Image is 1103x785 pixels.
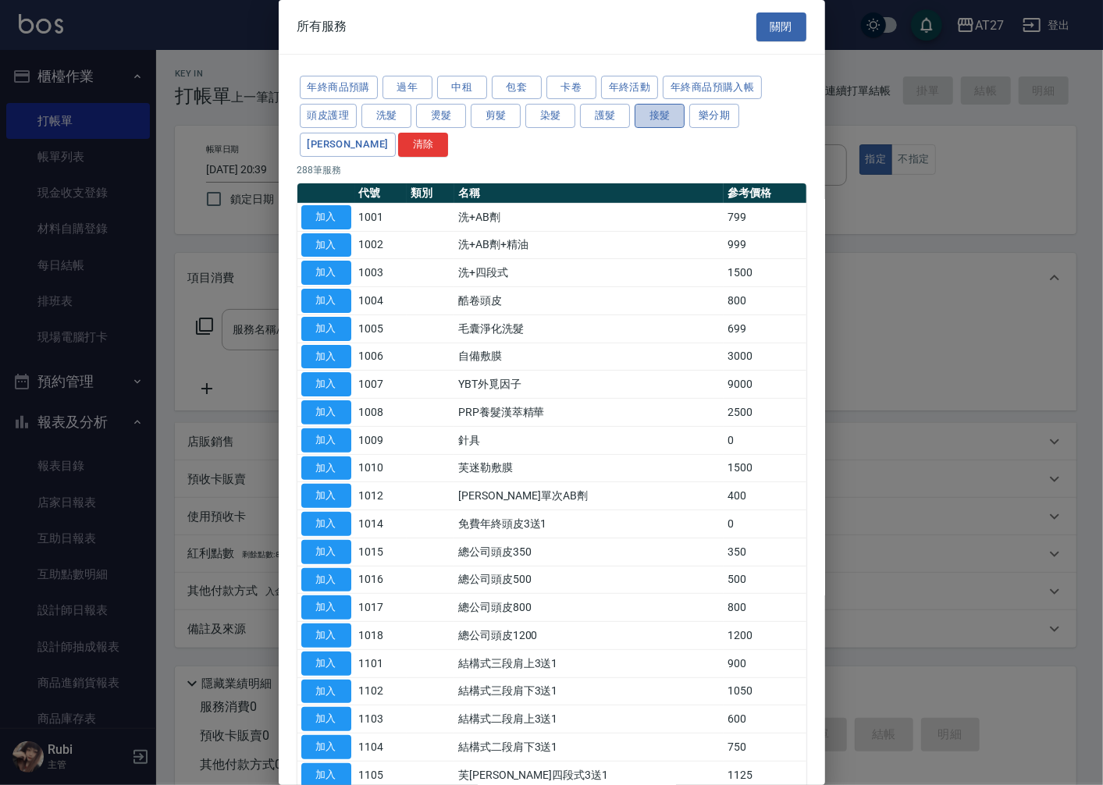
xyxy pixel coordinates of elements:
button: [PERSON_NAME] [300,133,397,157]
button: 加入 [301,317,351,341]
button: 加入 [301,595,351,620]
td: 洗+四段式 [454,259,724,287]
td: 1016 [355,566,407,594]
th: 參考價格 [724,183,806,204]
button: 過年 [382,76,432,100]
button: 接髮 [635,104,685,128]
td: 900 [724,649,806,677]
td: 2500 [724,399,806,427]
button: 中租 [437,76,487,100]
td: 總公司頭皮350 [454,538,724,566]
td: 1005 [355,314,407,343]
td: 總公司頭皮500 [454,566,724,594]
td: YBT外覓因子 [454,371,724,399]
td: 1001 [355,203,407,231]
td: 針具 [454,426,724,454]
button: 洗髮 [361,104,411,128]
button: 加入 [301,456,351,481]
td: 999 [724,231,806,259]
span: 所有服務 [297,19,347,34]
td: 1015 [355,538,407,566]
button: 關閉 [756,12,806,41]
td: 1004 [355,287,407,315]
button: 加入 [301,484,351,508]
button: 染髮 [525,104,575,128]
td: 0 [724,510,806,538]
td: 總公司頭皮800 [454,594,724,622]
td: 1102 [355,677,407,705]
td: 400 [724,482,806,510]
button: 加入 [301,735,351,759]
button: 年終活動 [601,76,659,100]
td: 699 [724,314,806,343]
button: 清除 [398,133,448,157]
button: 包套 [492,76,542,100]
td: 800 [724,287,806,315]
td: 總公司頭皮1200 [454,622,724,650]
td: 1006 [355,343,407,371]
td: 洗+AB劑 [454,203,724,231]
button: 加入 [301,652,351,676]
button: 護髮 [580,104,630,128]
td: 1104 [355,733,407,762]
button: 年終商品預購入帳 [663,76,762,100]
th: 名稱 [454,183,724,204]
button: 加入 [301,540,351,564]
button: 剪髮 [471,104,521,128]
td: 1103 [355,705,407,733]
td: 1009 [355,426,407,454]
td: 3000 [724,343,806,371]
td: 1500 [724,259,806,287]
button: 卡卷 [546,76,596,100]
td: 結構式二段肩上3送1 [454,705,724,733]
td: PRP養髮漢萃精華 [454,399,724,427]
td: 自備敷膜 [454,343,724,371]
td: 1002 [355,231,407,259]
td: 1500 [724,454,806,482]
button: 加入 [301,400,351,424]
td: 1200 [724,622,806,650]
td: 1014 [355,510,407,538]
td: 1101 [355,649,407,677]
button: 年終商品預購 [300,76,378,100]
td: 芙迷勒敷膜 [454,454,724,482]
button: 加入 [301,233,351,258]
button: 加入 [301,261,351,285]
button: 加入 [301,568,351,592]
td: 9000 [724,371,806,399]
button: 頭皮護理 [300,104,358,128]
td: 洗+AB劑+精油 [454,231,724,259]
td: 799 [724,203,806,231]
td: 毛囊淨化洗髮 [454,314,724,343]
td: 750 [724,733,806,762]
button: 加入 [301,680,351,704]
button: 燙髮 [416,104,466,128]
td: 1007 [355,371,407,399]
td: 1010 [355,454,407,482]
td: 0 [724,426,806,454]
td: [PERSON_NAME]單次AB劑 [454,482,724,510]
th: 代號 [355,183,407,204]
td: 結構式二段肩下3送1 [454,733,724,762]
button: 加入 [301,512,351,536]
td: 酷卷頭皮 [454,287,724,315]
button: 加入 [301,205,351,229]
td: 500 [724,566,806,594]
td: 結構式三段肩上3送1 [454,649,724,677]
td: 1003 [355,259,407,287]
button: 加入 [301,428,351,453]
button: 加入 [301,289,351,313]
td: 350 [724,538,806,566]
button: 加入 [301,707,351,731]
button: 樂分期 [689,104,739,128]
td: 結構式三段肩下3送1 [454,677,724,705]
td: 1018 [355,622,407,650]
td: 1012 [355,482,407,510]
th: 類別 [407,183,454,204]
td: 1017 [355,594,407,622]
button: 加入 [301,623,351,648]
td: 1008 [355,399,407,427]
td: 1050 [724,677,806,705]
p: 288 筆服務 [297,163,806,177]
td: 免費年終頭皮3送1 [454,510,724,538]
